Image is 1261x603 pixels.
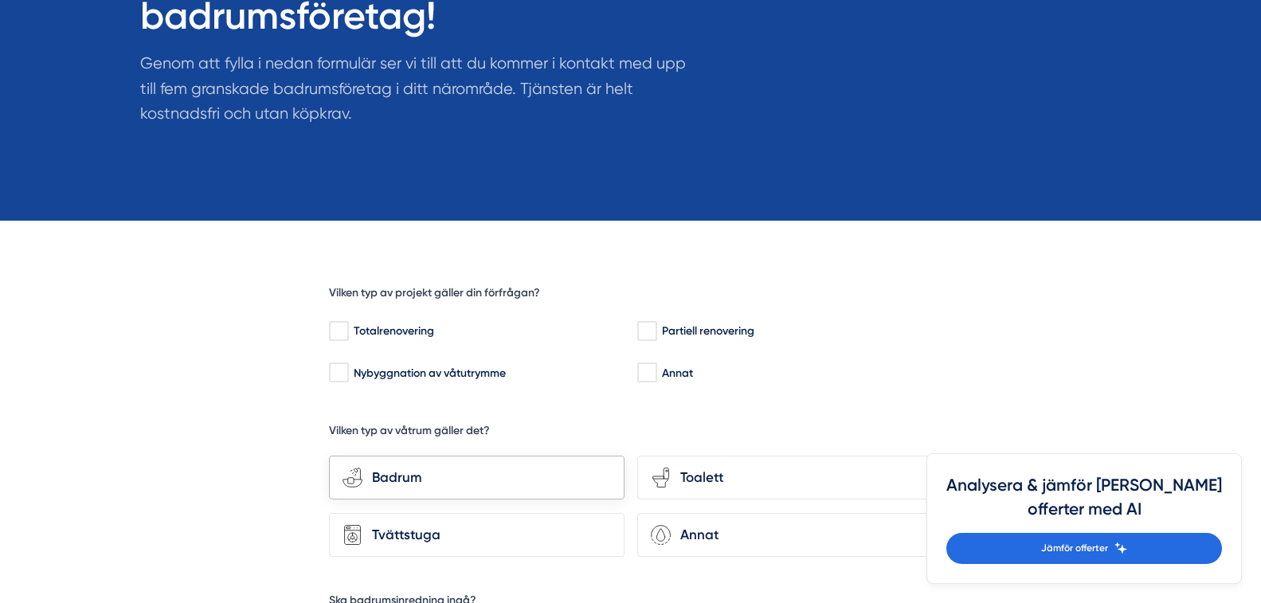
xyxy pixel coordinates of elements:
[329,285,540,305] h5: Vilken typ av projekt gäller din förfrågan?
[1041,541,1108,556] span: Jämför offerter
[946,533,1222,564] a: Jämför offerter
[946,473,1222,533] h4: Analysera & jämför [PERSON_NAME] offerter med AI
[140,51,703,134] p: Genom att fylla i nedan formulär ser vi till att du kommer i kontakt med upp till fem granskade b...
[329,423,490,443] h5: Vilken typ av våtrum gäller det?
[637,365,656,381] input: Annat
[329,365,347,381] input: Nybyggnation av våtutrymme
[329,323,347,339] input: Totalrenovering
[637,323,656,339] input: Partiell renovering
